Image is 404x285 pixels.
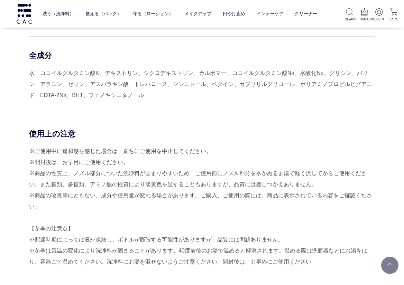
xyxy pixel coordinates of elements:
a: 洗う（洗浄料） [43,6,74,22]
p: SEARCH [345,17,354,22]
p: LOGIN [374,17,384,22]
a: メイクアップ [184,6,211,22]
a: SEARCH [345,8,354,22]
a: LOGIN [374,8,384,22]
div: ※ご使用中に違和感を感じた場合は、直ちにご使用を中止してください。 ※開封後は、お早目にご使用ください。 ※商品の性質上、ノズル部分についた洗浄料が固まりやすいため、ご使用前にノズル部分を水かぬ... [29,146,375,267]
a: RANKING [360,8,369,22]
img: logo [16,4,33,23]
a: 整える（パック） [85,6,121,22]
div: 水、ココイルグルタミン酸K、デキストリン、シクロデキストリン、カルボマー、ココイルグルタミン酸Na、水酸化Na、グリシン、バリン、アラニン、セリン、アスパラギン酸、トレハロース、マンニトール、ベ... [29,68,375,101]
a: インナーケア [257,6,284,22]
a: CART [389,8,398,22]
a: クリーナー [295,6,317,22]
a: 守る（ローション） [133,6,173,22]
div: 全成分 [29,50,375,60]
a: 日やけ止め [223,6,245,22]
p: RANKING [360,17,369,22]
div: 使用上の注意 [29,129,375,139]
p: CART [389,17,398,22]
